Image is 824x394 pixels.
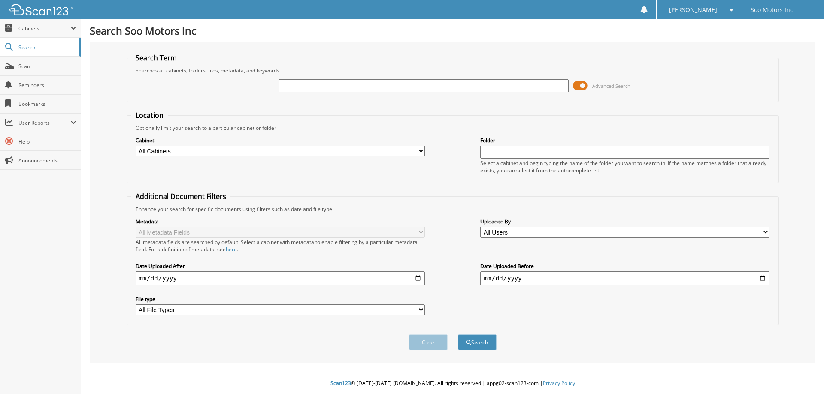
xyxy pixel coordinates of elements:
[131,205,774,213] div: Enhance your search for specific documents using filters such as date and file type.
[480,262,769,270] label: Date Uploaded Before
[131,53,181,63] legend: Search Term
[136,238,425,253] div: All metadata fields are searched by default. Select a cabinet with metadata to enable filtering b...
[669,7,717,12] span: [PERSON_NAME]
[131,192,230,201] legend: Additional Document Filters
[330,379,351,387] span: Scan123
[18,81,76,89] span: Reminders
[480,137,769,144] label: Folder
[18,119,70,126] span: User Reports
[480,218,769,225] label: Uploaded By
[592,83,630,89] span: Advanced Search
[131,67,774,74] div: Searches all cabinets, folders, files, metadata, and keywords
[131,111,168,120] legend: Location
[9,4,73,15] img: scan123-logo-white.svg
[18,63,76,70] span: Scan
[751,7,793,12] span: Soo Motors Inc
[136,271,425,285] input: start
[543,379,575,387] a: Privacy Policy
[136,137,425,144] label: Cabinet
[480,271,769,285] input: end
[136,262,425,270] label: Date Uploaded After
[409,334,448,350] button: Clear
[226,246,237,253] a: here
[131,124,774,132] div: Optionally limit your search to a particular cabinet or folder
[18,100,76,108] span: Bookmarks
[90,24,815,38] h1: Search Soo Motors Inc
[18,138,76,145] span: Help
[81,373,824,394] div: © [DATE]-[DATE] [DOMAIN_NAME]. All rights reserved | appg02-scan123-com |
[136,295,425,303] label: File type
[18,44,75,51] span: Search
[458,334,497,350] button: Search
[18,25,70,32] span: Cabinets
[136,218,425,225] label: Metadata
[480,159,769,174] div: Select a cabinet and begin typing the name of the folder you want to search in. If the name match...
[18,157,76,164] span: Announcements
